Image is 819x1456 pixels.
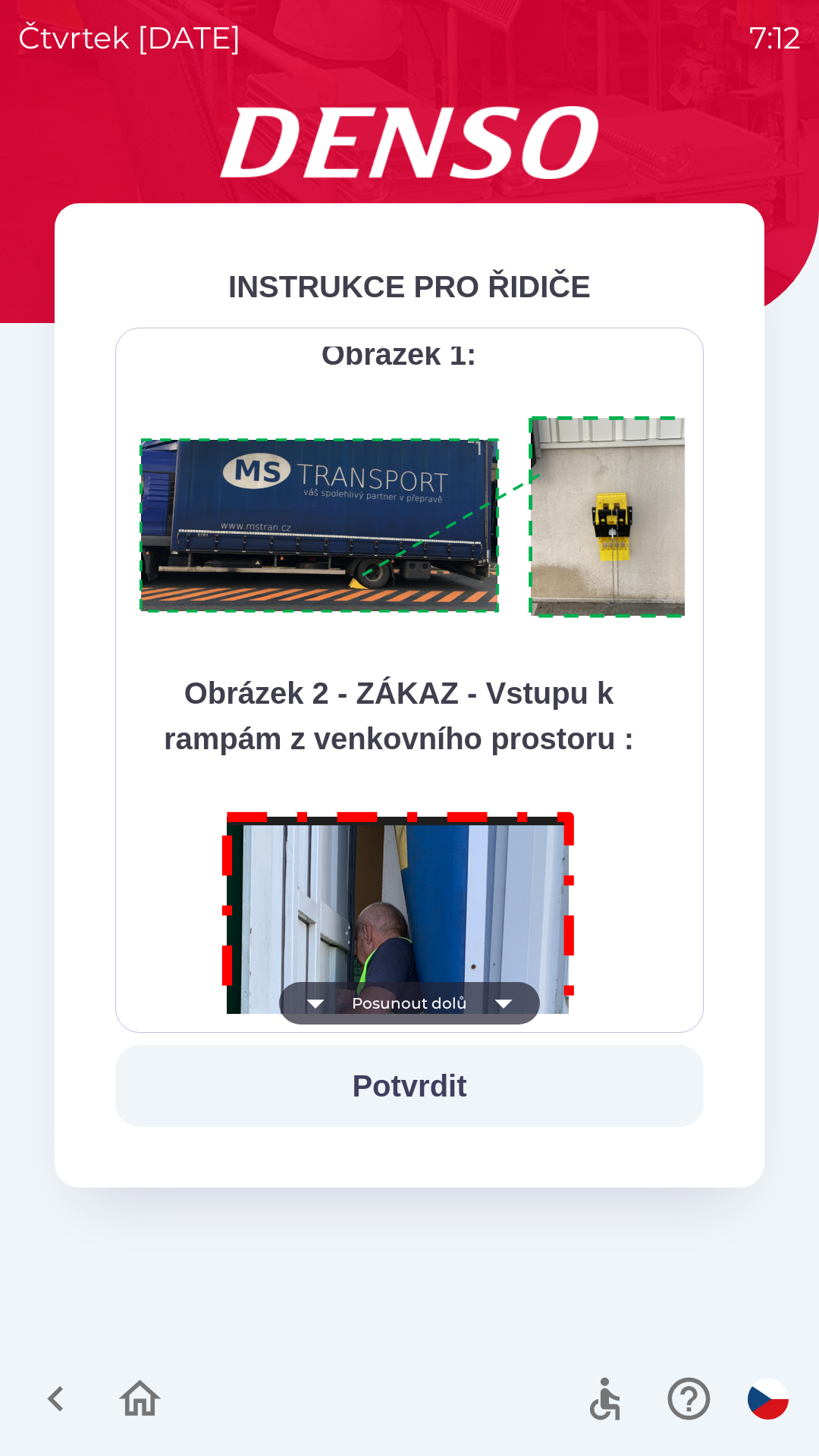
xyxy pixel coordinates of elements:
[18,15,241,61] p: čtvrtek [DATE]
[205,792,593,1349] img: M8MNayrTL6gAAAABJRU5ErkJggg==
[749,15,801,61] p: 7:12
[115,264,704,309] div: INSTRUKCE PRO ŘIDIČE
[115,1045,704,1127] button: Potvrdit
[55,106,764,179] img: Logo
[748,1379,789,1420] img: cs flag
[164,676,634,755] strong: Obrázek 2 - ZÁKAZ - Vstupu k rampám z venkovního prostoru :
[322,337,477,371] strong: Obrázek 1:
[279,982,540,1025] button: Posunout dolů
[134,407,723,628] img: A1ym8hFSA0ukAAAAAElFTkSuQmCC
